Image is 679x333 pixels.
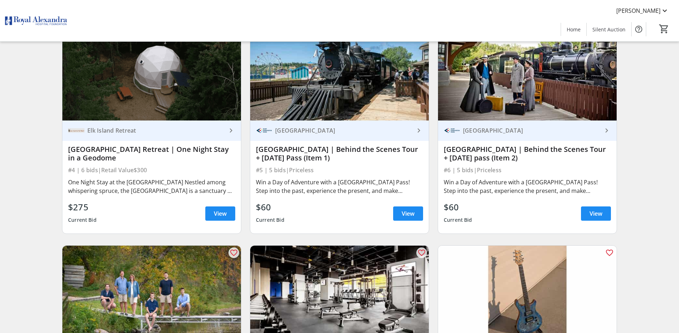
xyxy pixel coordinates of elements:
div: Current Bid [68,214,97,226]
img: Fort Edmonton Park | Behind the Scenes Tour + 2026 Family Day Pass (Item 1) [250,20,429,121]
div: Elk Island Retreat [84,127,227,134]
img: Fort Edmonton Park [256,122,272,139]
div: $60 [256,201,284,214]
span: Home [567,26,581,33]
img: Elk Island Retreat | One Night Stay in a Geodome [62,20,241,121]
div: [GEOGRAPHIC_DATA] | Behind the Scenes Tour + [DATE] Pass (Item 1) [256,145,423,162]
button: [PERSON_NAME] [611,5,675,16]
div: #6 | 5 bids | Priceless [444,165,611,175]
a: Fort Edmonton Park[GEOGRAPHIC_DATA] [438,121,617,141]
div: [GEOGRAPHIC_DATA] [460,127,602,134]
img: Fort Edmonton Park [444,122,460,139]
div: #5 | 5 bids | Priceless [256,165,423,175]
img: Elk Island Retreat [68,122,84,139]
a: View [205,206,235,221]
a: Home [561,23,586,36]
div: [GEOGRAPHIC_DATA] | Behind the Scenes Tour + [DATE] pass (Item 2) [444,145,611,162]
a: Elk Island RetreatElk Island Retreat [62,121,241,141]
span: View [590,209,602,218]
img: Fort Edmonton Park | Behind the Scenes Tour + 2026 Family Day pass (Item 2) [438,20,617,121]
a: Silent Auction [587,23,631,36]
mat-icon: favorite_outline [605,249,614,257]
div: Current Bid [444,214,472,226]
div: [GEOGRAPHIC_DATA] Retreat | One Night Stay in a Geodome [68,145,235,162]
span: View [214,209,227,218]
div: [GEOGRAPHIC_DATA] [272,127,415,134]
button: Cart [658,22,670,35]
div: #4 | 6 bids | Retail Value $300 [68,165,235,175]
a: View [393,206,423,221]
a: Fort Edmonton Park[GEOGRAPHIC_DATA] [250,121,429,141]
mat-icon: keyboard_arrow_right [415,126,423,135]
button: Help [632,22,646,36]
span: Silent Auction [592,26,626,33]
mat-icon: favorite_outline [230,249,238,257]
div: Win a Day of Adventure with a [GEOGRAPHIC_DATA] Pass! Step into the past, experience the present,... [256,178,423,195]
div: Current Bid [256,214,284,226]
span: View [402,209,415,218]
div: $60 [444,201,472,214]
div: Win a Day of Adventure with a [GEOGRAPHIC_DATA] Pass! Step into the past, experience the present,... [444,178,611,195]
mat-icon: favorite_outline [417,249,426,257]
mat-icon: keyboard_arrow_right [227,126,235,135]
div: $275 [68,201,97,214]
mat-icon: keyboard_arrow_right [602,126,611,135]
div: One Night Stay at the [GEOGRAPHIC_DATA] Nestled among whispering spruce, the [GEOGRAPHIC_DATA] is... [68,178,235,195]
img: Royal Alexandra Hospital Foundation's Logo [4,3,68,39]
a: View [581,206,611,221]
span: [PERSON_NAME] [616,6,660,15]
